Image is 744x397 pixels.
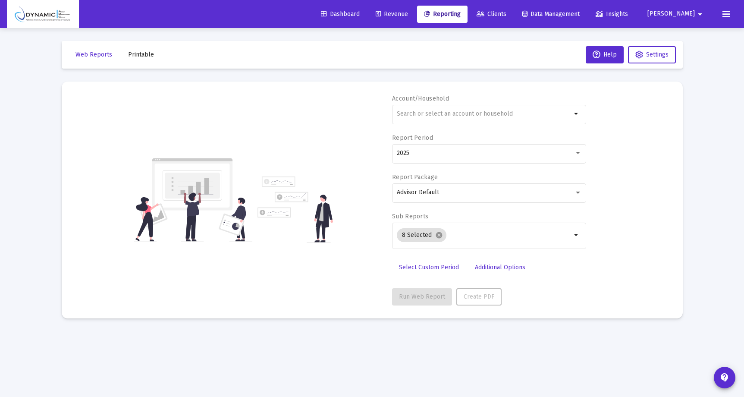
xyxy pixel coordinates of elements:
[397,228,446,242] mat-chip: 8 Selected
[392,95,449,102] label: Account/Household
[69,46,119,63] button: Web Reports
[369,6,415,23] a: Revenue
[435,231,443,239] mat-icon: cancel
[392,288,452,306] button: Run Web Report
[321,10,360,18] span: Dashboard
[134,157,252,243] img: reporting
[75,51,112,58] span: Web Reports
[456,288,502,306] button: Create PDF
[571,109,582,119] mat-icon: arrow_drop_down
[424,10,461,18] span: Reporting
[397,110,571,117] input: Search or select an account or household
[589,6,635,23] a: Insights
[475,264,525,271] span: Additional Options
[392,134,433,142] label: Report Period
[417,6,468,23] a: Reporting
[397,189,439,196] span: Advisor Default
[121,46,161,63] button: Printable
[470,6,513,23] a: Clients
[314,6,367,23] a: Dashboard
[399,293,445,300] span: Run Web Report
[596,10,628,18] span: Insights
[392,173,438,181] label: Report Package
[586,46,624,63] button: Help
[128,51,154,58] span: Printable
[397,149,409,157] span: 2025
[515,6,587,23] a: Data Management
[593,51,617,58] span: Help
[628,46,676,63] button: Settings
[376,10,408,18] span: Revenue
[719,372,730,383] mat-icon: contact_support
[695,6,705,23] mat-icon: arrow_drop_down
[571,230,582,240] mat-icon: arrow_drop_down
[399,264,459,271] span: Select Custom Period
[477,10,506,18] span: Clients
[522,10,580,18] span: Data Management
[13,6,72,23] img: Dashboard
[464,293,494,300] span: Create PDF
[397,227,571,244] mat-chip-list: Selection
[637,5,716,22] button: [PERSON_NAME]
[392,213,428,220] label: Sub Reports
[257,176,333,243] img: reporting-alt
[646,51,669,58] span: Settings
[647,10,695,18] span: [PERSON_NAME]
